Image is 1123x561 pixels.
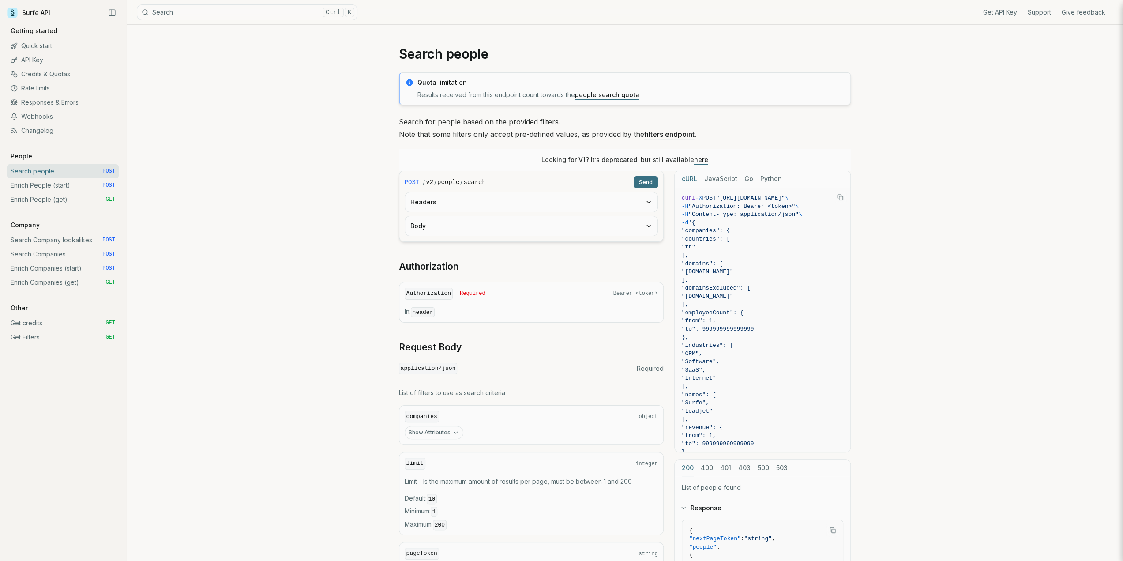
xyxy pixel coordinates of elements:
p: Results received from this endpoint count towards the [417,90,845,99]
span: "nextPageToken" [689,535,741,542]
span: POST [102,237,115,244]
span: "Software", [682,358,720,365]
span: "to": 999999999999999 [682,441,754,447]
h1: Search people [399,46,851,62]
span: "from": 1, [682,432,716,439]
span: '{ [688,219,695,226]
a: Webhooks [7,109,119,124]
p: Limit - Is the maximum amount of results per page, must be between 1 and 200 [405,477,658,486]
a: Request Body [399,341,462,354]
span: "Internet" [682,375,716,381]
button: Send [634,176,658,188]
span: { [689,527,693,534]
span: Required [460,290,485,297]
span: / [434,178,436,187]
p: List of filters to use as search criteria [399,388,664,397]
button: Show Attributes [405,426,463,439]
button: 200 [682,460,694,476]
a: Responses & Errors [7,95,119,109]
p: Other [7,304,31,313]
a: Enrich Companies (start) POST [7,261,119,275]
kbd: Ctrl [323,8,344,17]
p: Looking for V1? It’s deprecated, but still available [541,155,708,164]
span: Default : [405,494,658,504]
a: Surfe API [7,6,50,19]
span: : [ [717,544,727,550]
button: SearchCtrlK [137,4,357,20]
span: "employeeCount": { [682,309,744,316]
p: People [7,152,36,161]
button: Body [405,216,657,236]
button: 503 [776,460,788,476]
span: ], [682,277,689,283]
button: Collapse Sidebar [105,6,119,19]
span: ], [682,252,689,259]
span: POST [102,182,115,189]
a: Search Company lookalikes POST [7,233,119,247]
span: POST [702,195,716,201]
a: Search Companies POST [7,247,119,261]
button: 401 [720,460,731,476]
a: Get credits GET [7,316,119,330]
span: "from": 1, [682,317,716,324]
span: "industries": [ [682,342,733,349]
p: Quota limitation [417,78,845,87]
span: object [638,413,657,420]
span: -d [682,219,689,226]
span: { [689,552,693,558]
span: : [741,535,744,542]
span: / [460,178,462,187]
span: POST [102,251,115,258]
span: -H [682,211,689,218]
a: Give feedback [1062,8,1105,17]
span: "SaaS", [682,367,706,373]
a: Enrich People (get) GET [7,192,119,207]
a: Enrich People (start) POST [7,178,119,192]
a: Changelog [7,124,119,138]
span: \ [785,195,789,201]
button: cURL [682,171,697,187]
span: GET [105,320,115,327]
span: "people" [689,544,717,550]
button: Headers [405,192,657,212]
button: Python [760,171,782,187]
span: ], [682,383,689,390]
a: Quick start [7,39,119,53]
code: search [463,178,485,187]
a: Search people POST [7,164,119,178]
a: Enrich Companies (get) GET [7,275,119,290]
span: "CRM", [682,350,702,357]
span: GET [105,196,115,203]
p: Search for people based on the provided filters. Note that some filters only accept pre-defined v... [399,116,851,140]
button: 400 [701,460,713,476]
span: ], [682,416,689,422]
a: Rate limits [7,81,119,95]
p: In: [405,307,658,317]
span: \ [799,211,802,218]
a: Credits & Quotas [7,67,119,81]
span: "[DOMAIN_NAME]" [682,268,733,275]
span: "Content-Type: application/json" [688,211,799,218]
a: Get Filters GET [7,330,119,344]
code: application/json [399,363,458,375]
button: Response [675,497,850,520]
kbd: K [345,8,354,17]
a: Authorization [399,260,458,273]
span: POST [102,265,115,272]
p: Company [7,221,43,230]
button: 500 [758,460,769,476]
span: POST [102,168,115,175]
span: "Surfe", [682,399,709,406]
button: Copy Text [826,523,839,537]
code: companies [405,411,439,423]
code: limit [405,458,425,470]
a: filters endpoint [644,130,695,139]
a: people search quota [575,91,639,98]
span: Bearer <token> [613,290,658,297]
span: curl [682,195,695,201]
span: string [638,550,657,557]
span: -H [682,203,689,210]
code: 1 [431,507,438,517]
span: "[DOMAIN_NAME]" [682,293,733,300]
span: "domains": [ [682,260,723,267]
